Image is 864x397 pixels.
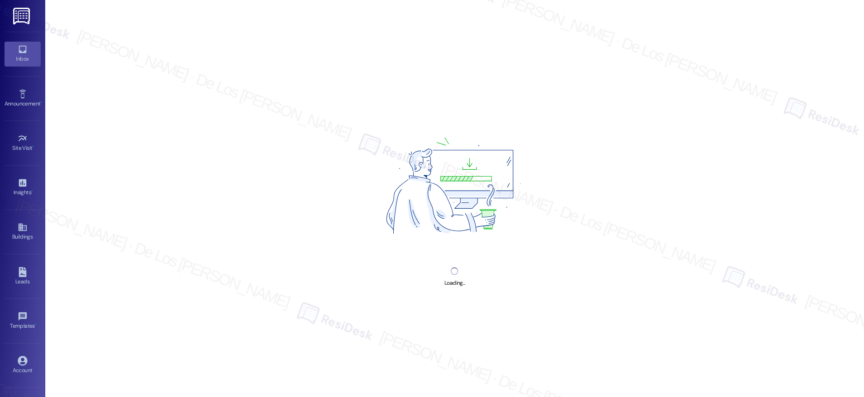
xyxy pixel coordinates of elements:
[5,309,41,333] a: Templates •
[5,42,41,66] a: Inbox
[444,278,465,288] div: Loading...
[31,188,33,194] span: •
[35,321,36,328] span: •
[5,220,41,244] a: Buildings
[5,131,41,155] a: Site Visit •
[13,8,32,24] img: ResiDesk Logo
[33,143,34,150] span: •
[5,353,41,378] a: Account
[40,99,42,105] span: •
[5,264,41,289] a: Leads
[5,175,41,200] a: Insights •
